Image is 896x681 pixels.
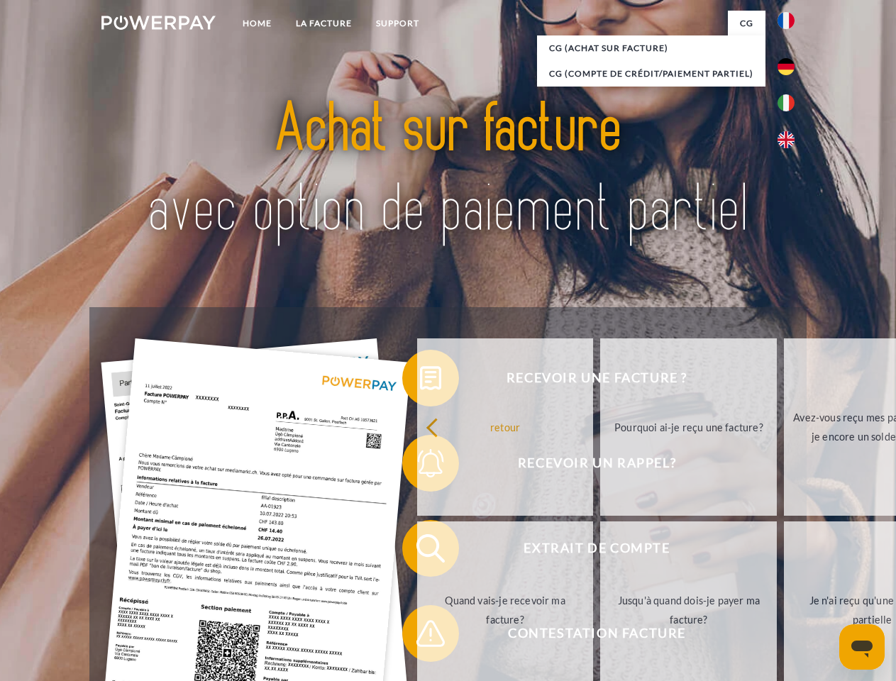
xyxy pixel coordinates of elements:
[426,417,585,436] div: retour
[402,520,771,577] button: Extrait de compte
[231,11,284,36] a: Home
[609,417,768,436] div: Pourquoi ai-je reçu une facture?
[402,605,771,662] button: Contestation Facture
[839,624,885,670] iframe: Button to launch messaging window
[426,591,585,629] div: Quand vais-je recevoir ma facture?
[402,435,771,492] button: Recevoir un rappel?
[778,12,795,29] img: fr
[537,35,765,61] a: CG (achat sur facture)
[778,131,795,148] img: en
[402,350,771,406] button: Recevoir une facture ?
[364,11,431,36] a: Support
[101,16,216,30] img: logo-powerpay-white.svg
[778,94,795,111] img: it
[284,11,364,36] a: LA FACTURE
[609,591,768,629] div: Jusqu'à quand dois-je payer ma facture?
[778,58,795,75] img: de
[728,11,765,36] a: CG
[135,68,761,272] img: title-powerpay_fr.svg
[537,61,765,87] a: CG (Compte de crédit/paiement partiel)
